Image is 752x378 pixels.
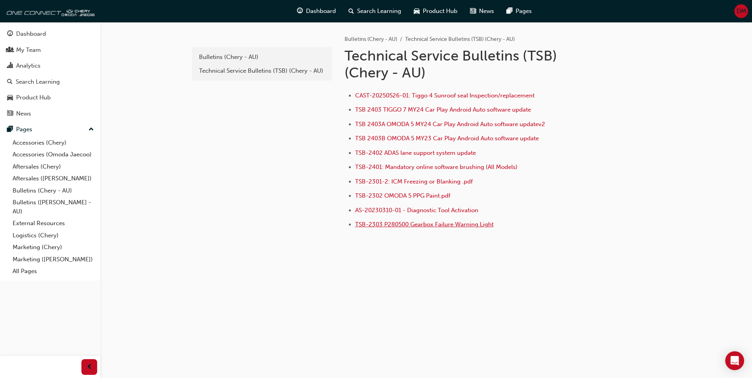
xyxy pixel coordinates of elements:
div: Pages [16,125,32,134]
a: search-iconSearch Learning [342,3,407,19]
a: Accessories (Chery) [9,137,97,149]
a: TSB-2301-2: ICM Freezing or Blanking .pdf [355,178,473,185]
a: news-iconNews [464,3,500,19]
span: Pages [516,7,532,16]
span: car-icon [7,94,13,101]
a: Bulletins ([PERSON_NAME] - AU) [9,196,97,217]
span: guage-icon [297,6,303,16]
h1: Technical Service Bulletins (TSB) (Chery - AU) [345,47,603,81]
a: car-iconProduct Hub [407,3,464,19]
div: Analytics [16,61,41,70]
a: TSB-2401: Mandatory online software brushing (All Models) [355,163,518,171]
a: TSB-2302 OMODA 5 PPG Paint.pdf [355,192,450,199]
span: news-icon [470,6,476,16]
a: Bulletins (Chery - AU) [195,50,329,64]
a: Bulletins (Chery - AU) [9,185,97,197]
a: Product Hub [3,90,97,105]
span: Search Learning [357,7,401,16]
span: search-icon [348,6,354,16]
button: Pages [3,122,97,137]
span: people-icon [7,47,13,54]
div: My Team [16,46,41,55]
a: Technical Service Bulletins (TSB) (Chery - AU) [195,64,329,78]
button: DashboardMy TeamAnalyticsSearch LearningProduct HubNews [3,25,97,122]
div: Search Learning [16,77,60,86]
div: Product Hub [16,93,51,102]
a: Dashboard [3,27,97,41]
a: My Team [3,43,97,57]
span: up-icon [88,125,94,135]
div: Technical Service Bulletins (TSB) (Chery - AU) [199,66,325,75]
span: News [479,7,494,16]
a: Accessories (Omoda Jaecoo) [9,149,97,161]
a: Aftersales ([PERSON_NAME]) [9,172,97,185]
a: Bulletins (Chery - AU) [345,36,397,42]
a: Logistics (Chery) [9,229,97,242]
a: News [3,106,97,121]
li: Technical Service Bulletins (TSB) (Chery - AU) [405,35,515,44]
a: Marketing (Chery) [9,241,97,253]
div: Bulletins (Chery - AU) [199,53,325,62]
a: External Resources [9,217,97,229]
span: prev-icon [87,362,92,372]
a: pages-iconPages [500,3,538,19]
button: DM [734,4,748,18]
span: Dashboard [306,7,336,16]
span: DM [737,7,746,16]
span: car-icon [414,6,420,16]
span: Product Hub [423,7,457,16]
span: pages-icon [7,126,13,133]
a: guage-iconDashboard [291,3,342,19]
a: Marketing ([PERSON_NAME]) [9,253,97,266]
a: All Pages [9,265,97,277]
a: TSB-2303 P280500 Gearbox Failure Warning Light [355,221,494,228]
a: TSB 2403 TIGGO 7 MY24 Car Play Android Auto software update [355,106,531,113]
a: Search Learning [3,75,97,89]
a: TSB 2403B OMODA 5 MY23 Car Play Android Auto software update [355,135,539,142]
div: Open Intercom Messenger [725,351,744,370]
span: news-icon [7,110,13,117]
a: CAST-20250526-01: Tiggo 4 Sunroof seal Inspection/replacement [355,92,535,99]
div: Dashboard [16,29,46,39]
a: Analytics [3,59,97,73]
img: oneconnect [4,3,94,19]
a: AS-20230310-01 - Diagnostic Tool Activation [355,207,478,214]
a: Aftersales (Chery) [9,161,97,173]
div: News [16,109,31,118]
span: search-icon [7,79,13,86]
a: TSB 2403A OMODA 5 MY24 Car Play Android Auto software updatev2 [355,121,545,128]
span: guage-icon [7,31,13,38]
a: TSB-2402 ADAS lane support system update [355,149,476,156]
span: chart-icon [7,62,13,70]
span: pages-icon [507,6,512,16]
